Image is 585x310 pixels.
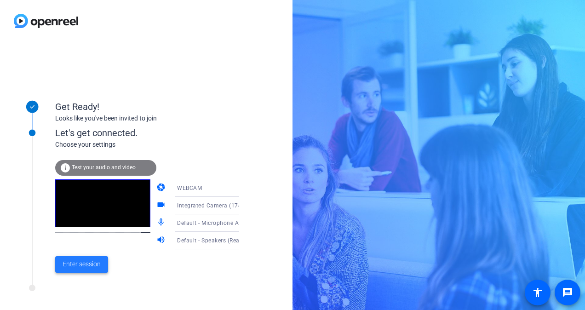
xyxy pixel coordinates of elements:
[156,218,167,229] mat-icon: mic_none
[72,164,136,171] span: Test your audio and video
[60,162,71,173] mat-icon: info
[177,219,405,226] span: Default - Microphone Array (Intel® Smart Sound Technology for Digital Microphones)
[562,287,573,298] mat-icon: message
[532,287,543,298] mat-icon: accessibility
[55,126,258,140] div: Let's get connected.
[55,256,108,273] button: Enter session
[156,200,167,211] mat-icon: videocam
[55,100,239,114] div: Get Ready!
[63,259,101,269] span: Enter session
[55,114,239,123] div: Looks like you've been invited to join
[156,183,167,194] mat-icon: camera
[177,236,276,244] span: Default - Speakers (Realtek(R) Audio)
[156,235,167,246] mat-icon: volume_up
[177,201,261,209] span: Integrated Camera (174f:2454)
[55,140,258,149] div: Choose your settings
[177,185,202,191] span: WEBCAM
